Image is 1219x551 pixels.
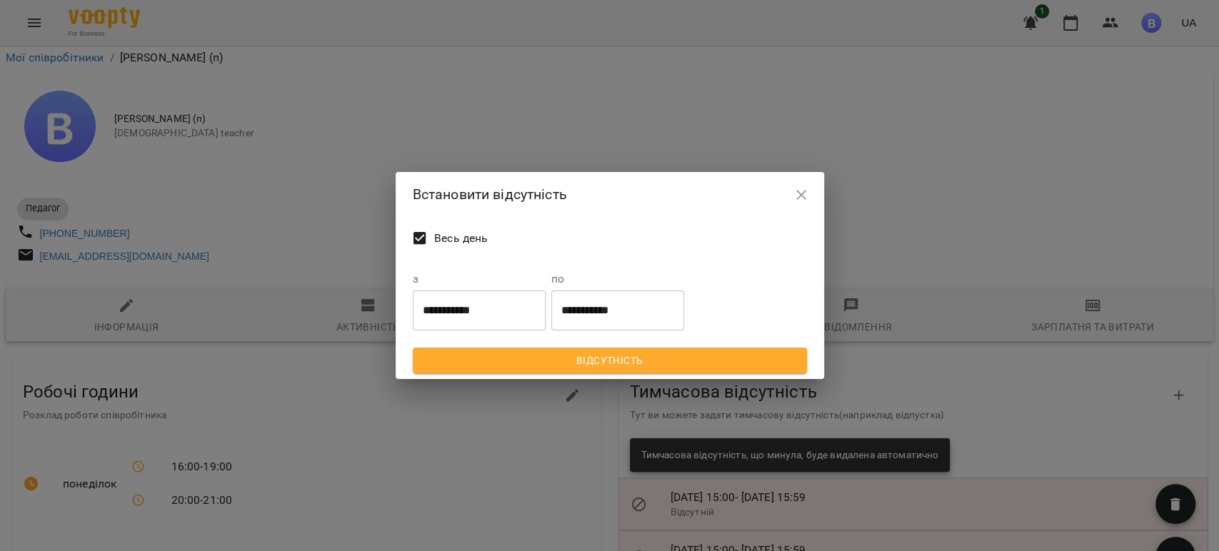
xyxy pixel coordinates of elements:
label: по [551,273,684,285]
span: Відсутність [424,352,796,369]
label: з [413,273,546,285]
button: Відсутність [413,348,807,373]
span: Весь день [434,230,488,247]
h2: Встановити відсутність [413,183,807,206]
